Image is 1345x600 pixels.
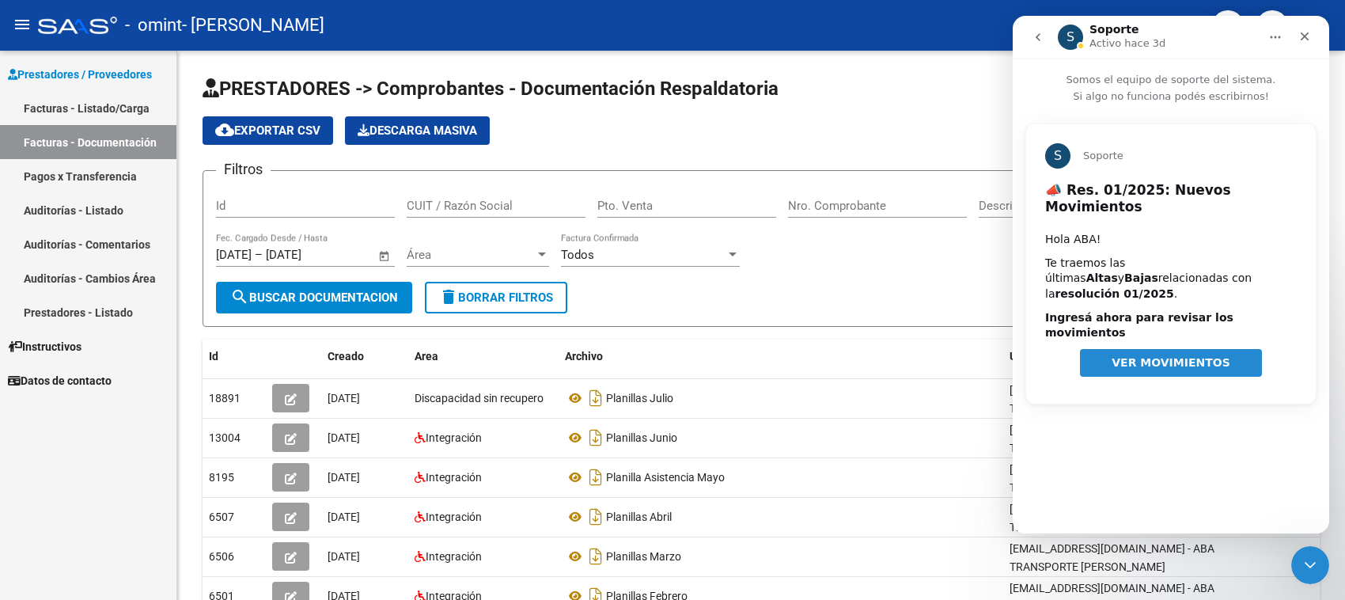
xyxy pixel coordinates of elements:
[345,116,490,145] app-download-masive: Descarga masiva de comprobantes (adjuntos)
[585,425,606,450] i: Descargar documento
[408,340,559,374] datatable-header-cell: Area
[209,392,241,404] span: 18891
[376,247,394,265] button: Open calendar
[215,123,320,138] span: Exportar CSV
[209,471,234,484] span: 8195
[328,392,360,404] span: [DATE]
[321,340,408,374] datatable-header-cell: Creado
[8,66,152,83] span: Prestadores / Proveedores
[216,248,252,262] input: Start date
[1010,503,1214,534] span: [EMAIL_ADDRESS][DOMAIN_NAME] - ABA TRANSPORTE [PERSON_NAME]
[1010,542,1214,573] span: [EMAIL_ADDRESS][DOMAIN_NAME] - ABA TRANSPORTE [PERSON_NAME]
[328,550,360,563] span: [DATE]
[606,550,681,563] span: Planillas Marzo
[565,350,603,363] span: Archivo
[606,431,677,444] span: Planillas Junio
[182,8,324,43] span: - [PERSON_NAME]
[426,431,482,444] span: Integración
[203,78,779,100] span: PRESTADORES -> Comprobantes - Documentación Respaldatoria
[439,291,553,305] span: Borrar Filtros
[328,511,360,523] span: [DATE]
[606,392,673,404] span: Planillas Julio
[266,248,343,262] input: End date
[425,282,567,313] button: Borrar Filtros
[216,282,412,313] button: Buscar Documentacion
[328,471,360,484] span: [DATE]
[606,471,725,484] span: Planilla Asistencia Mayo
[585,465,606,490] i: Descargar documento
[209,511,234,523] span: 6507
[585,385,606,411] i: Descargar documento
[328,431,360,444] span: [DATE]
[407,248,535,262] span: Área
[561,248,594,262] span: Todos
[8,338,81,355] span: Instructivos
[426,511,482,523] span: Integración
[559,340,1003,374] datatable-header-cell: Archivo
[439,287,458,306] mat-icon: delete
[606,511,672,523] span: Planillas Abril
[1010,384,1214,415] span: [EMAIL_ADDRESS][DOMAIN_NAME] - ABA TRANSPORTE [PERSON_NAME]
[585,544,606,569] i: Descargar documento
[8,372,112,389] span: Datos de contacto
[345,116,490,145] button: Descarga Masiva
[230,287,249,306] mat-icon: search
[1291,546,1329,584] iframe: Intercom live chat
[426,550,482,563] span: Integración
[1010,463,1214,494] span: [EMAIL_ADDRESS][DOMAIN_NAME] - ABA TRANSPORTE [PERSON_NAME]
[125,8,182,43] span: - omint
[255,248,263,262] span: –
[426,471,482,484] span: Integración
[1010,350,1048,363] span: Usuario
[13,15,32,34] mat-icon: menu
[203,340,266,374] datatable-header-cell: Id
[209,350,218,363] span: Id
[1003,340,1241,374] datatable-header-cell: Usuario
[328,350,364,363] span: Creado
[585,504,606,530] i: Descargar documento
[209,431,241,444] span: 13004
[203,116,333,145] button: Exportar CSV
[358,123,477,138] span: Descarga Masiva
[415,392,544,404] span: Discapacidad sin recupero
[1013,16,1329,534] iframe: Intercom live chat
[230,291,398,305] span: Buscar Documentacion
[216,158,271,180] h3: Filtros
[1010,423,1214,454] span: [EMAIL_ADDRESS][DOMAIN_NAME] - ABA TRANSPORTE [PERSON_NAME]
[215,120,234,139] mat-icon: cloud_download
[209,550,234,563] span: 6506
[415,350,438,363] span: Area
